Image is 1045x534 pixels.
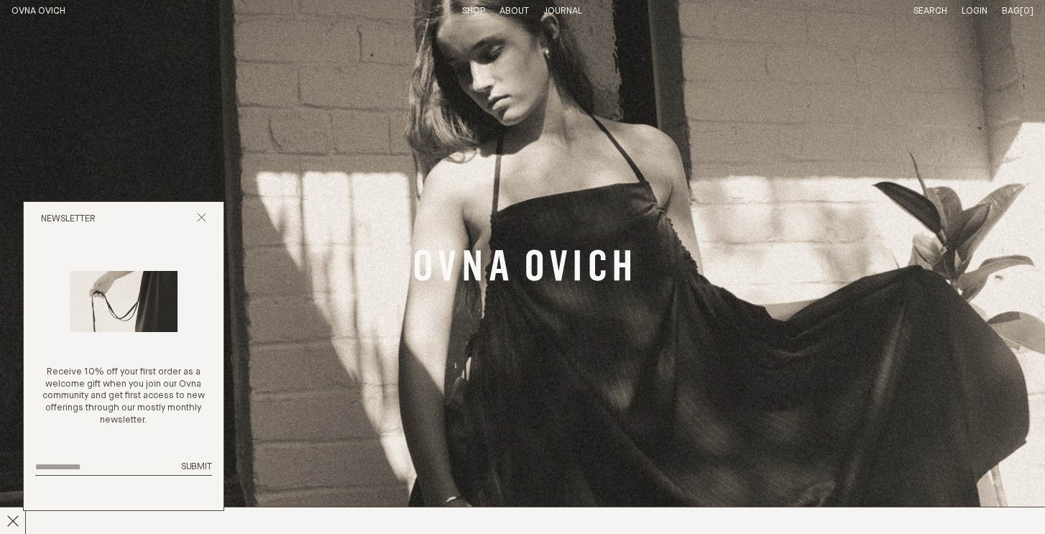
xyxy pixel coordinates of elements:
[181,461,212,474] button: Submit
[1002,6,1020,16] span: Bag
[913,6,947,16] a: Search
[462,6,485,16] a: Shop
[41,213,96,226] h2: Newsletter
[415,249,630,285] a: Banner Link
[181,462,212,471] span: Submit
[543,6,582,16] a: Journal
[1020,6,1034,16] span: [0]
[11,6,65,16] a: Home
[35,367,212,427] p: Receive 10% off your first order as a welcome gift when you join our Ovna community and get first...
[500,6,529,18] summary: About
[197,213,206,226] button: Close popup
[962,6,988,16] a: Login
